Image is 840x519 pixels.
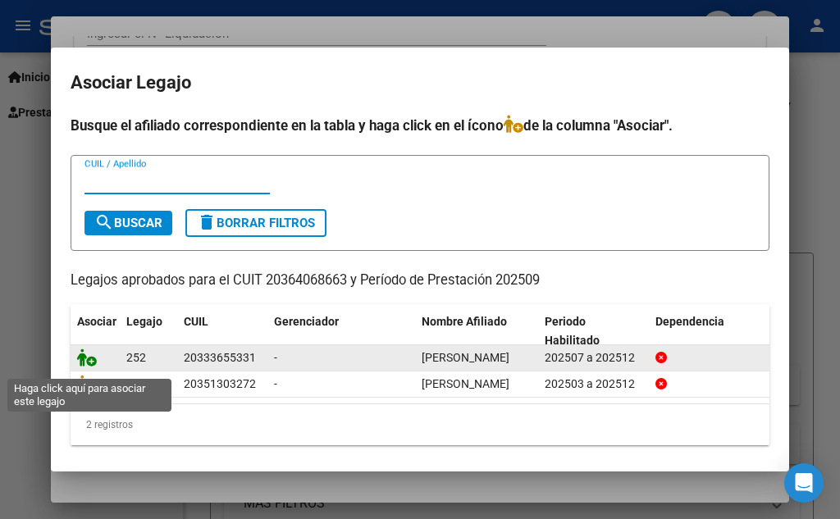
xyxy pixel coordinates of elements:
[184,375,256,394] div: 20351303272
[84,211,172,235] button: Buscar
[126,315,162,328] span: Legajo
[71,67,769,98] h2: Asociar Legajo
[274,351,277,364] span: -
[274,315,339,328] span: Gerenciador
[71,271,769,291] p: Legajos aprobados para el CUIT 20364068663 y Período de Prestación 202509
[545,348,642,367] div: 202507 a 202512
[197,212,217,232] mat-icon: delete
[538,304,649,358] datatable-header-cell: Periodo Habilitado
[422,315,507,328] span: Nombre Afiliado
[649,304,772,358] datatable-header-cell: Dependencia
[185,209,326,237] button: Borrar Filtros
[71,115,769,136] h4: Busque el afiliado correspondiente en la tabla y haga click en el ícono de la columna "Asociar".
[422,351,509,364] span: ALVAREZ JAVIER ANDRES
[784,463,824,503] div: Open Intercom Messenger
[184,315,208,328] span: CUIL
[545,315,600,347] span: Periodo Habilitado
[126,351,146,364] span: 252
[415,304,538,358] datatable-header-cell: Nombre Afiliado
[120,304,177,358] datatable-header-cell: Legajo
[274,377,277,390] span: -
[71,304,120,358] datatable-header-cell: Asociar
[655,315,724,328] span: Dependencia
[184,348,256,367] div: 20333655331
[126,377,146,390] span: 220
[422,377,509,390] span: CACERES ESTEBAN DANILO
[71,404,769,445] div: 2 registros
[267,304,415,358] datatable-header-cell: Gerenciador
[77,315,116,328] span: Asociar
[197,216,315,230] span: Borrar Filtros
[545,375,642,394] div: 202503 a 202512
[94,212,114,232] mat-icon: search
[177,304,267,358] datatable-header-cell: CUIL
[94,216,162,230] span: Buscar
